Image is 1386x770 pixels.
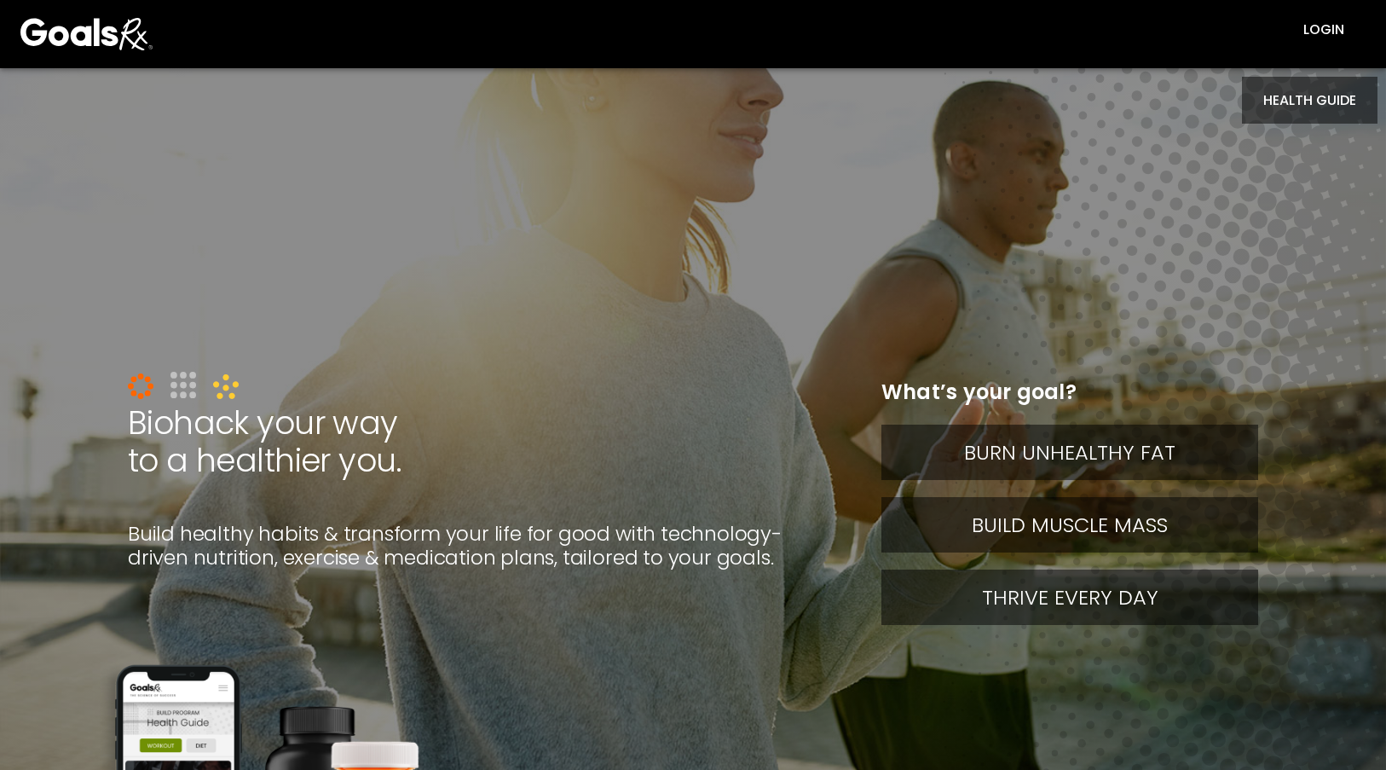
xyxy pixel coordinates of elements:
button: Thrive every day [881,570,1258,625]
p: What’s your goal? [881,377,1258,408]
img: burn-icon.2bfaa692.svg [128,373,153,399]
button: Burn unhealthy fat [881,425,1258,480]
h1: Biohack your way to a healthier you. [128,404,787,479]
img: build-icon.03ee501b.svg [170,372,196,399]
img: thrive-icon.4f055b23.png [213,374,239,399]
button: Build muscle mass [881,497,1258,553]
h2: Build healthy habits & transform your life for good with technology-driven nutrition, exercise & ... [128,522,787,570]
